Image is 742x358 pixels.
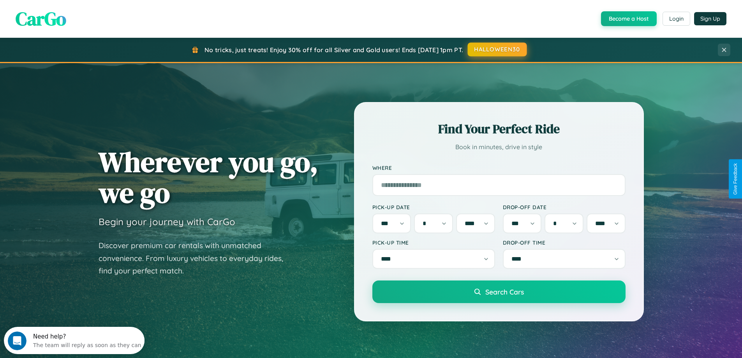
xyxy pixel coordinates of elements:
[601,11,657,26] button: Become a Host
[372,280,626,303] button: Search Cars
[99,239,293,277] p: Discover premium car rentals with unmatched convenience. From luxury vehicles to everyday rides, ...
[29,13,137,21] div: The team will reply as soon as they can
[485,287,524,296] span: Search Cars
[663,12,690,26] button: Login
[468,42,527,56] button: HALLOWEEN30
[8,332,26,350] iframe: Intercom live chat
[372,120,626,138] h2: Find Your Perfect Ride
[99,146,318,208] h1: Wherever you go, we go
[372,239,495,246] label: Pick-up Time
[503,204,626,210] label: Drop-off Date
[29,7,137,13] div: Need help?
[3,3,145,25] div: Open Intercom Messenger
[99,216,235,227] h3: Begin your journey with CarGo
[16,6,66,32] span: CarGo
[204,46,463,54] span: No tricks, just treats! Enjoy 30% off for all Silver and Gold users! Ends [DATE] 1pm PT.
[372,164,626,171] label: Where
[372,204,495,210] label: Pick-up Date
[503,239,626,246] label: Drop-off Time
[372,141,626,153] p: Book in minutes, drive in style
[733,163,738,195] div: Give Feedback
[4,327,145,354] iframe: Intercom live chat discovery launcher
[694,12,726,25] button: Sign Up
